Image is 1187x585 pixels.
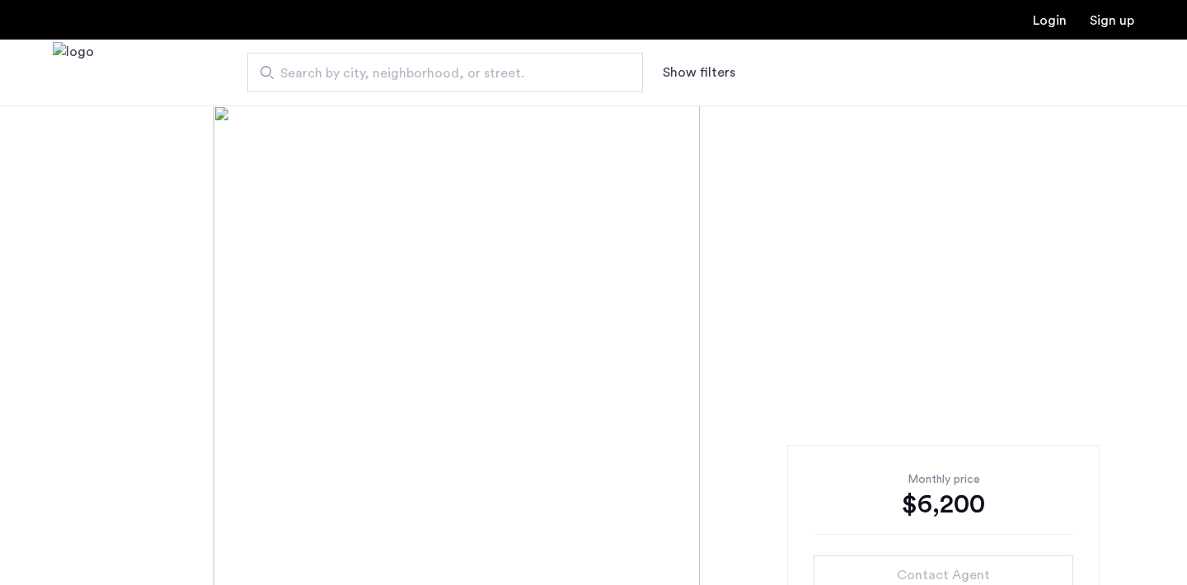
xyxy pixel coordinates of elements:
a: Registration [1090,14,1134,27]
span: Search by city, neighborhood, or street. [280,63,597,83]
a: Login [1033,14,1067,27]
div: $6,200 [814,488,1073,521]
span: Contact Agent [897,565,990,585]
a: Cazamio Logo [53,42,94,104]
div: Monthly price [814,471,1073,488]
button: Show or hide filters [663,63,735,82]
img: logo [53,42,94,104]
input: Apartment Search [247,53,643,92]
